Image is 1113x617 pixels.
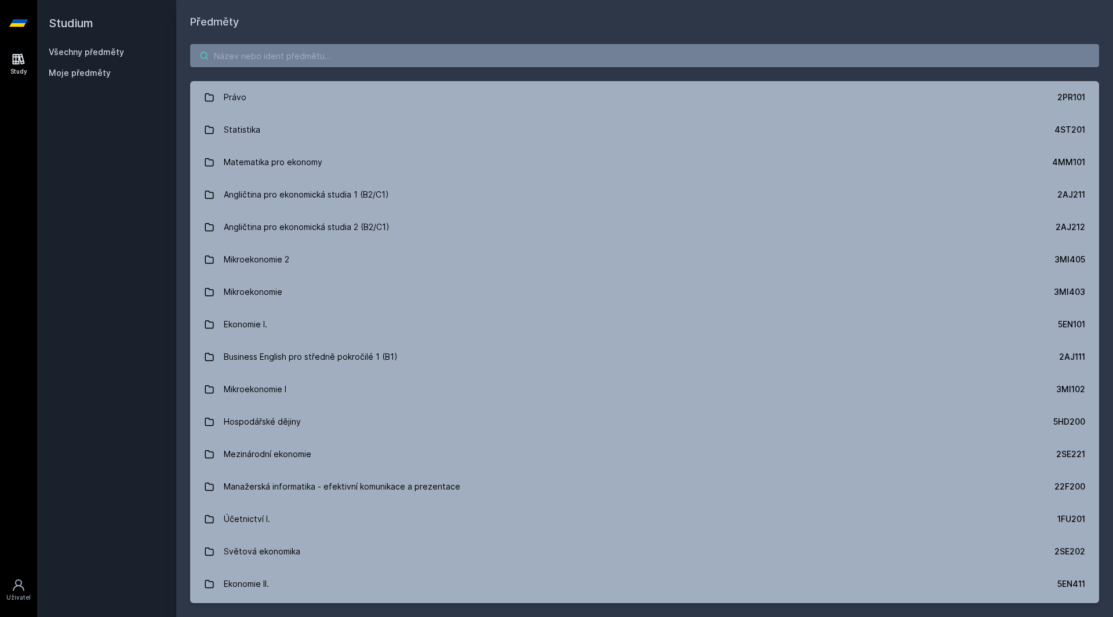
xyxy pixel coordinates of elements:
a: Uživatel [2,572,35,608]
h1: Předměty [190,14,1099,30]
div: 22F200 [1054,481,1085,492]
div: 3MI405 [1054,254,1085,265]
div: 2AJ211 [1057,189,1085,200]
div: Mikroekonomie 2 [224,248,289,271]
div: Study [10,67,27,76]
a: Hospodářské dějiny 5HD200 [190,406,1099,438]
div: Hospodářské dějiny [224,410,301,433]
div: Ekonomie I. [224,313,267,336]
a: Mikroekonomie 3MI403 [190,276,1099,308]
div: 3MI403 [1054,286,1085,298]
div: 4ST201 [1054,124,1085,136]
div: Matematika pro ekonomy [224,151,322,174]
a: Business English pro středně pokročilé 1 (B1) 2AJ111 [190,341,1099,373]
div: 2PR101 [1057,92,1085,103]
div: Ekonomie II. [224,572,269,596]
a: Mikroekonomie 2 3MI405 [190,243,1099,276]
a: Mikroekonomie I 3MI102 [190,373,1099,406]
a: Ekonomie I. 5EN101 [190,308,1099,341]
a: Statistika 4ST201 [190,114,1099,146]
a: Mezinárodní ekonomie 2SE221 [190,438,1099,470]
div: 2AJ111 [1059,351,1085,363]
div: Angličtina pro ekonomická studia 2 (B2/C1) [224,216,390,239]
div: 2AJ212 [1056,221,1085,233]
a: Všechny předměty [49,47,124,57]
div: 3MI102 [1056,384,1085,395]
a: Právo 2PR101 [190,81,1099,114]
div: 2SE202 [1054,546,1085,557]
div: 5EN101 [1058,319,1085,330]
a: Světová ekonomika 2SE202 [190,535,1099,568]
div: 1FU201 [1057,513,1085,525]
a: Angličtina pro ekonomická studia 1 (B2/C1) 2AJ211 [190,178,1099,211]
div: 5EN411 [1057,578,1085,590]
div: Manažerská informatika - efektivní komunikace a prezentace [224,475,460,498]
div: Mezinárodní ekonomie [224,443,311,466]
div: Účetnictví I. [224,508,270,531]
div: Statistika [224,118,260,141]
div: 2SE221 [1056,448,1085,460]
div: 5HD200 [1053,416,1085,428]
div: Angličtina pro ekonomická studia 1 (B2/C1) [224,183,389,206]
div: Mikroekonomie [224,280,282,304]
a: Study [2,46,35,82]
div: Uživatel [6,593,31,602]
a: Ekonomie II. 5EN411 [190,568,1099,600]
div: Business English pro středně pokročilé 1 (B1) [224,345,398,368]
a: Angličtina pro ekonomická studia 2 (B2/C1) 2AJ212 [190,211,1099,243]
a: Manažerská informatika - efektivní komunikace a prezentace 22F200 [190,470,1099,503]
span: Moje předměty [49,67,111,79]
input: Název nebo ident předmětu… [190,44,1099,67]
a: Účetnictví I. 1FU201 [190,503,1099,535]
div: Mikroekonomie I [224,378,286,401]
a: Matematika pro ekonomy 4MM101 [190,146,1099,178]
div: Světová ekonomika [224,540,300,563]
div: Právo [224,86,246,109]
div: 4MM101 [1052,156,1085,168]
